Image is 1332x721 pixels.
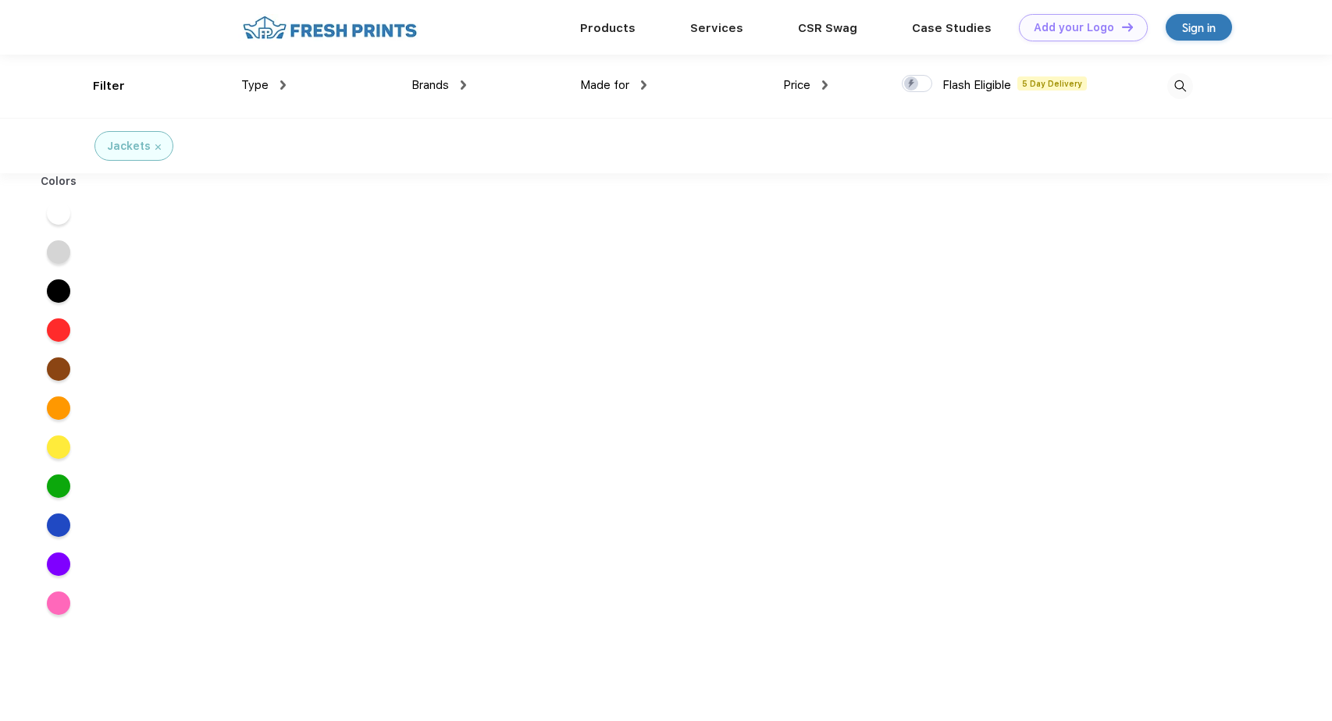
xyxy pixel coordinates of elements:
span: Type [241,78,269,92]
img: dropdown.png [461,80,466,90]
div: Jackets [107,138,151,154]
div: Colors [29,173,89,190]
a: Sign in [1166,14,1232,41]
span: Made for [580,78,629,92]
span: Flash Eligible [942,78,1011,92]
img: dropdown.png [280,80,286,90]
img: filter_cancel.svg [155,144,161,150]
a: Products [580,21,636,35]
img: DT [1122,23,1133,31]
img: desktop_search.svg [1167,73,1193,99]
div: Add your Logo [1034,21,1114,34]
a: CSR Swag [798,21,857,35]
span: Brands [411,78,449,92]
span: Price [783,78,810,92]
a: Services [690,21,743,35]
div: Filter [93,77,125,95]
img: dropdown.png [641,80,646,90]
img: dropdown.png [822,80,828,90]
img: fo%20logo%202.webp [238,14,422,41]
div: Sign in [1182,19,1216,37]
